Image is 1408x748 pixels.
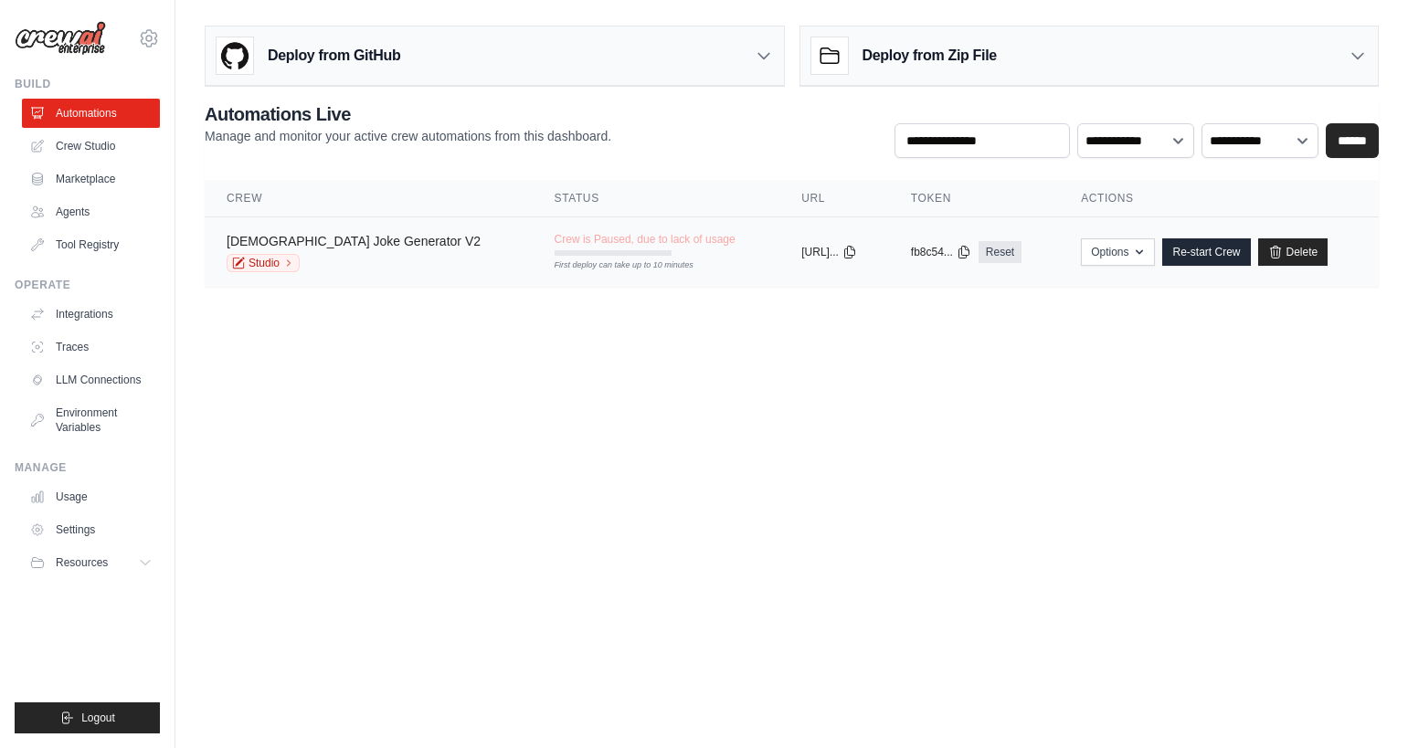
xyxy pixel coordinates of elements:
[22,482,160,511] a: Usage
[15,278,160,292] div: Operate
[81,711,115,725] span: Logout
[979,241,1022,263] a: Reset
[22,548,160,577] button: Resources
[205,180,533,217] th: Crew
[863,45,997,67] h3: Deploy from Zip File
[1081,238,1155,266] button: Options
[227,234,481,248] a: [DEMOGRAPHIC_DATA] Joke Generator V2
[1162,238,1250,266] a: Re-start Crew
[1317,660,1408,748] div: 聊天小组件
[555,259,672,272] div: First deploy can take up to 10 minutes
[56,555,108,570] span: Resources
[22,365,160,395] a: LLM Connections
[205,127,611,145] p: Manage and monitor your active crew automations from this dashboard.
[22,515,160,544] a: Settings
[22,230,160,259] a: Tool Registry
[22,132,160,161] a: Crew Studio
[15,460,160,475] div: Manage
[15,21,106,56] img: Logo
[15,77,160,91] div: Build
[22,398,160,442] a: Environment Variables
[779,180,889,217] th: URL
[15,702,160,733] button: Logout
[22,332,160,362] a: Traces
[205,101,611,127] h2: Automations Live
[268,45,400,67] h3: Deploy from GitHub
[1258,238,1329,266] a: Delete
[911,245,971,259] button: fb8c54...
[22,99,160,128] a: Automations
[533,180,780,217] th: Status
[555,232,736,247] span: Crew is Paused, due to lack of usage
[22,197,160,227] a: Agents
[889,180,1059,217] th: Token
[1059,180,1379,217] th: Actions
[227,254,300,272] a: Studio
[1317,660,1408,748] iframe: Chat Widget
[22,300,160,329] a: Integrations
[22,164,160,194] a: Marketplace
[217,37,253,74] img: GitHub Logo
